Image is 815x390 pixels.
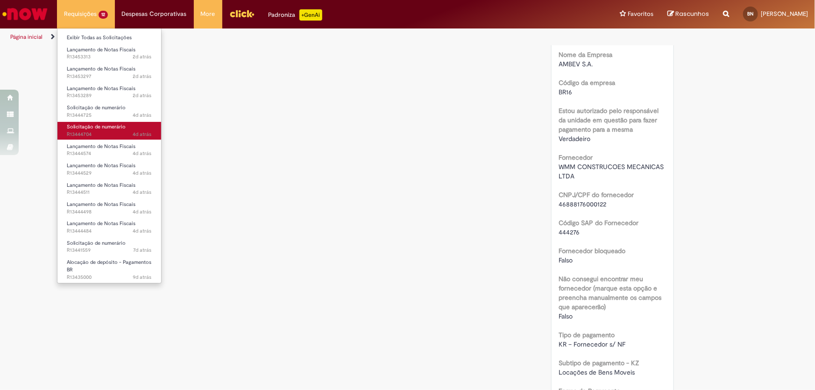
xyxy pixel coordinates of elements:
a: Aberto R13444484 : Lançamento de Notas Fiscais [57,219,161,236]
time: 25/08/2025 14:28:27 [133,150,152,157]
span: R13453297 [67,73,152,80]
time: 21/08/2025 09:39:43 [133,274,152,281]
span: R13444725 [67,112,152,119]
span: 9d atrás [133,274,152,281]
time: 25/08/2025 14:46:51 [133,112,152,119]
span: 7d atrás [134,247,152,254]
span: R13435000 [67,274,152,281]
b: Estou autorizado pelo responsável da unidade em questão para fazer pagamento para a mesma [559,106,659,134]
span: 2d atrás [133,92,152,99]
span: KR – Fornecedor s/ NF [559,340,625,348]
ul: Requisições [57,28,162,284]
span: BN [748,11,754,17]
time: 27/08/2025 15:48:57 [133,53,152,60]
span: 4d atrás [133,112,152,119]
span: 4d atrás [133,170,152,177]
span: Solicitação de numerário [67,104,126,111]
span: 444276 [559,228,580,236]
span: Lançamento de Notas Fiscais [67,46,135,53]
time: 25/08/2025 14:17:05 [133,208,152,215]
span: R13444574 [67,150,152,157]
b: Fornecedor bloqueado [559,247,625,255]
span: Lançamento de Notas Fiscais [67,220,135,227]
time: 27/08/2025 15:45:35 [133,73,152,80]
span: WMM CONSTRUCOES MECANICAS LTDA [559,163,666,180]
time: 25/08/2025 14:15:18 [133,227,152,234]
span: Favoritos [628,9,653,19]
span: Locações de Bens Moveis [559,368,635,376]
span: R13444529 [67,170,152,177]
span: R13453289 [67,92,152,99]
span: Lançamento de Notas Fiscais [67,182,135,189]
span: R13444704 [67,131,152,138]
span: Rascunhos [675,9,709,18]
span: More [201,9,215,19]
a: Aberto R13453297 : Lançamento de Notas Fiscais [57,64,161,81]
span: 4d atrás [133,150,152,157]
span: R13444498 [67,208,152,216]
span: AMBEV S.A. [559,60,593,68]
b: Código SAP do Fornecedor [559,219,638,227]
span: R13453313 [67,53,152,61]
a: Página inicial [10,33,43,41]
a: Aberto R13453313 : Lançamento de Notas Fiscais [57,45,161,62]
time: 25/08/2025 14:44:25 [133,131,152,138]
span: Despesas Corporativas [122,9,187,19]
span: 4d atrás [133,227,152,234]
span: Lançamento de Notas Fiscais [67,85,135,92]
a: Aberto R13435000 : Alocação de depósito - Pagamentos BR [57,257,161,277]
span: R13444511 [67,189,152,196]
span: Solicitação de numerário [67,240,126,247]
span: Falso [559,312,573,320]
span: [PERSON_NAME] [761,10,808,18]
span: Verdadeiro [559,135,590,143]
span: Lançamento de Notas Fiscais [67,201,135,208]
img: ServiceNow [1,5,49,23]
a: Aberto R13441559 : Solicitação de numerário [57,238,161,255]
a: Aberto R13444529 : Lançamento de Notas Fiscais [57,161,161,178]
ul: Trilhas de página [7,28,536,46]
time: 25/08/2025 14:19:18 [133,189,152,196]
span: 12 [99,11,108,19]
time: 25/08/2025 14:21:20 [133,170,152,177]
span: Lançamento de Notas Fiscais [67,162,135,169]
span: 2d atrás [133,53,152,60]
a: Exibir Todas as Solicitações [57,33,161,43]
span: 4d atrás [133,208,152,215]
span: Requisições [64,9,97,19]
img: click_logo_yellow_360x200.png [229,7,255,21]
span: Falso [559,256,573,264]
a: Aberto R13444511 : Lançamento de Notas Fiscais [57,180,161,198]
a: Aberto R13444498 : Lançamento de Notas Fiscais [57,199,161,217]
b: Subtipo de pagamento - KZ [559,359,639,367]
span: R13444484 [67,227,152,235]
time: 23/08/2025 07:15:40 [134,247,152,254]
b: CNPJ/CPF do fornecedor [559,191,634,199]
div: Padroniza [269,9,322,21]
time: 27/08/2025 15:44:22 [133,92,152,99]
span: 2d atrás [133,73,152,80]
b: Nome da Empresa [559,50,612,59]
b: Não consegui encontrar meu fornecedor (marque esta opção e preencha manualmente os campos que apa... [559,275,661,311]
span: Lançamento de Notas Fiscais [67,65,135,72]
b: Tipo de pagamento [559,331,615,339]
span: BR16 [559,88,572,96]
p: +GenAi [299,9,322,21]
a: Aberto R13444704 : Solicitação de numerário [57,122,161,139]
a: Aberto R13444574 : Lançamento de Notas Fiscais [57,142,161,159]
a: Aberto R13453289 : Lançamento de Notas Fiscais [57,84,161,101]
span: Solicitação de numerário [67,123,126,130]
b: Fornecedor [559,153,593,162]
span: 4d atrás [133,189,152,196]
span: 46888176000122 [559,200,606,208]
span: R13441559 [67,247,152,254]
span: Alocação de depósito - Pagamentos BR [67,259,151,273]
b: Código da empresa [559,78,615,87]
a: Rascunhos [667,10,709,19]
a: Aberto R13444725 : Solicitação de numerário [57,103,161,120]
span: 4d atrás [133,131,152,138]
span: Lançamento de Notas Fiscais [67,143,135,150]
